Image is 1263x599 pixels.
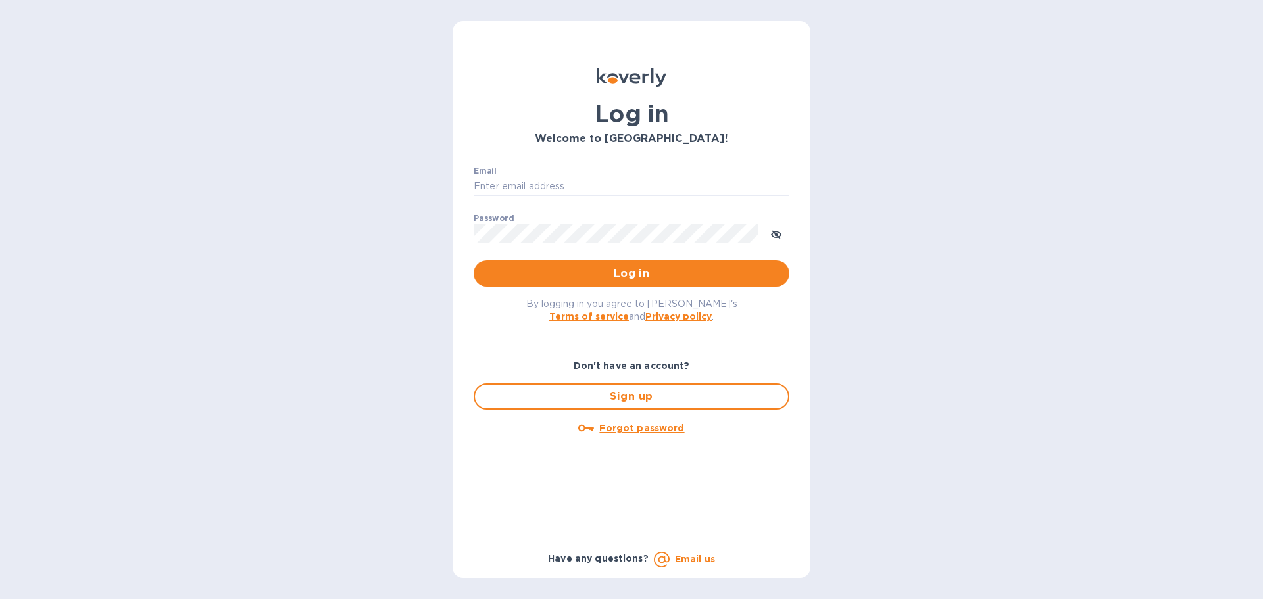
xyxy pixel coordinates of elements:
[526,299,737,322] span: By logging in you agree to [PERSON_NAME]'s and .
[485,389,778,404] span: Sign up
[675,554,715,564] a: Email us
[599,423,684,433] u: Forgot password
[474,133,789,145] h3: Welcome to [GEOGRAPHIC_DATA]!
[549,311,629,322] a: Terms of service
[474,100,789,128] h1: Log in
[484,266,779,281] span: Log in
[474,383,789,410] button: Sign up
[763,220,789,247] button: toggle password visibility
[474,167,497,175] label: Email
[645,311,712,322] a: Privacy policy
[574,360,690,371] b: Don't have an account?
[474,260,789,287] button: Log in
[474,177,789,197] input: Enter email address
[548,553,649,563] b: Have any questions?
[597,68,666,87] img: Koverly
[474,214,514,222] label: Password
